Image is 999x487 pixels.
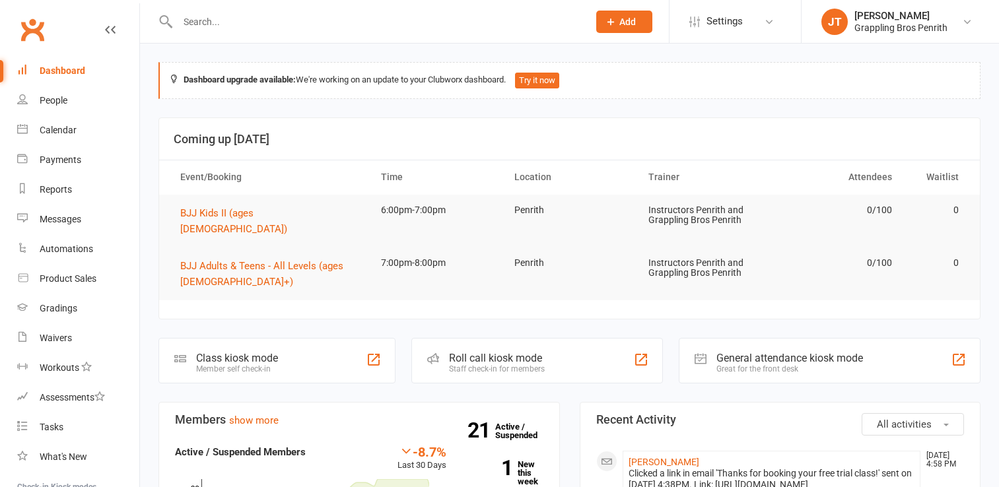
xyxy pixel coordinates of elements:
th: Waitlist [904,160,971,194]
button: Try it now [515,73,559,88]
button: Add [596,11,652,33]
div: Roll call kiosk mode [449,352,545,364]
div: Gradings [40,303,77,313]
a: Tasks [17,412,139,442]
a: Payments [17,145,139,175]
div: What's New [40,451,87,462]
div: Reports [40,184,72,195]
td: 6:00pm-7:00pm [369,195,503,226]
input: Search... [174,13,579,31]
a: Waivers [17,323,139,353]
a: Automations [17,234,139,264]
button: BJJ Kids II (ages [DEMOGRAPHIC_DATA]) [180,205,357,237]
strong: 1 [466,458,512,478]
div: Product Sales [40,273,96,284]
h3: Members [175,413,543,426]
div: Calendar [40,125,77,135]
time: [DATE] 4:58 PM [920,451,963,469]
td: Penrith [502,195,637,226]
a: show more [229,414,279,426]
div: People [40,95,67,106]
th: Location [502,160,637,194]
div: Automations [40,243,93,254]
a: Messages [17,205,139,234]
td: 0/100 [770,247,904,278]
div: Workouts [40,362,79,373]
div: Member self check-in [196,364,278,373]
a: What's New [17,442,139,472]
strong: Active / Suspended Members [175,446,306,458]
span: BJJ Kids II (ages [DEMOGRAPHIC_DATA]) [180,207,287,235]
a: [PERSON_NAME] [629,457,699,467]
div: Great for the front desk [716,364,863,373]
div: We're working on an update to your Clubworx dashboard. [158,62,981,99]
button: BJJ Adults & Teens - All Levels (ages [DEMOGRAPHIC_DATA]+) [180,258,357,290]
div: Waivers [40,333,72,343]
a: Workouts [17,353,139,383]
div: Class kiosk mode [196,352,278,364]
div: JT [821,9,848,35]
th: Attendees [770,160,904,194]
div: Assessments [40,392,105,403]
h3: Coming up [DATE] [174,133,965,146]
div: General attendance kiosk mode [716,352,863,364]
span: BJJ Adults & Teens - All Levels (ages [DEMOGRAPHIC_DATA]+) [180,260,343,288]
a: Reports [17,175,139,205]
div: Payments [40,154,81,165]
div: Staff check-in for members [449,364,545,373]
strong: Dashboard upgrade available: [184,75,296,84]
td: 0 [904,247,971,278]
div: [PERSON_NAME] [854,10,947,22]
h3: Recent Activity [596,413,965,426]
a: Calendar [17,115,139,145]
a: 1New this week [466,460,543,486]
div: Last 30 Days [397,444,446,472]
th: Trainer [637,160,771,194]
td: Instructors Penrith and Grappling Bros Penrith [637,195,771,236]
strong: 21 [467,420,495,440]
div: Dashboard [40,65,85,76]
td: 0 [904,195,971,226]
div: Grappling Bros Penrith [854,22,947,34]
span: Settings [706,7,743,36]
div: Messages [40,214,81,224]
span: All activities [877,418,932,430]
td: 7:00pm-8:00pm [369,247,503,278]
div: -8.7% [397,444,446,459]
th: Event/Booking [168,160,369,194]
a: Dashboard [17,56,139,86]
td: 0/100 [770,195,904,226]
a: 21Active / Suspended [495,412,553,449]
a: Clubworx [16,13,49,46]
td: Instructors Penrith and Grappling Bros Penrith [637,247,771,289]
a: People [17,86,139,115]
button: All activities [862,413,964,436]
span: Add [619,16,636,27]
a: Gradings [17,294,139,323]
th: Time [369,160,503,194]
a: Assessments [17,383,139,412]
div: Tasks [40,422,63,432]
a: Product Sales [17,264,139,294]
td: Penrith [502,247,637,278]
